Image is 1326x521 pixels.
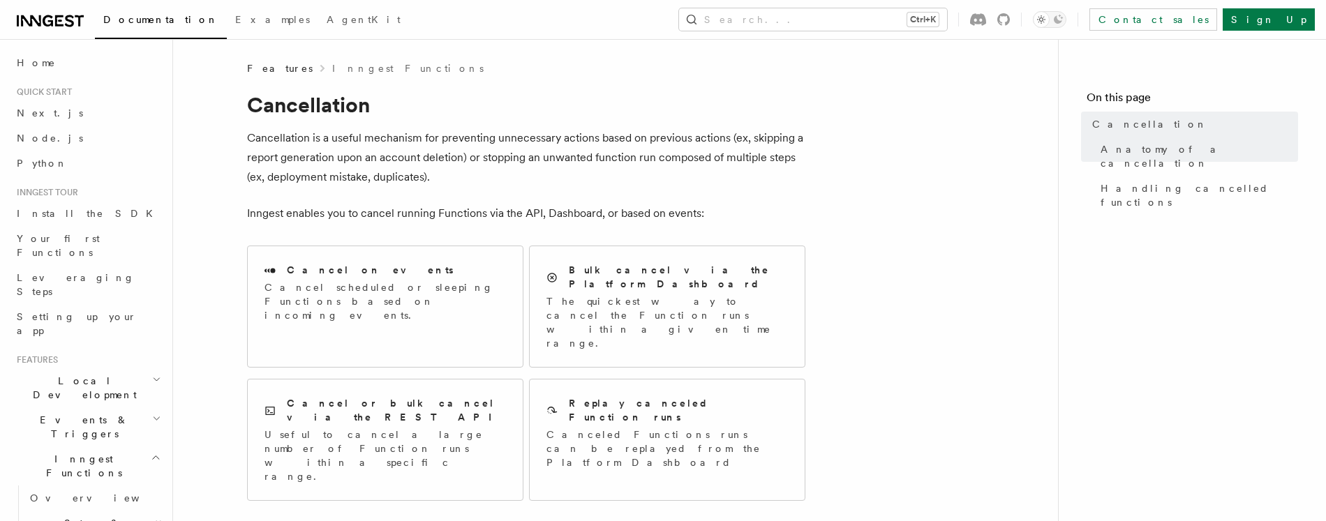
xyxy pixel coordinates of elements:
button: Toggle dark mode [1033,11,1066,28]
span: Local Development [11,374,152,402]
a: Inngest Functions [332,61,484,75]
button: Events & Triggers [11,407,164,446]
a: Python [11,151,164,176]
a: Node.js [11,126,164,151]
span: Next.js [17,107,83,119]
a: Cancellation [1087,112,1298,137]
button: Local Development [11,368,164,407]
button: Search...Ctrl+K [679,8,947,31]
a: AgentKit [318,4,409,38]
a: Your first Functions [11,226,164,265]
a: Setting up your app [11,304,164,343]
span: Handling cancelled functions [1101,181,1298,209]
a: Install the SDK [11,201,164,226]
button: Inngest Functions [11,446,164,485]
span: Features [247,61,313,75]
a: Replay canceled Function runsCanceled Functions runs can be replayed from the Platform Dashboard [529,379,805,501]
span: Features [11,354,58,365]
a: Sign Up [1223,8,1315,31]
span: Node.js [17,133,83,144]
span: Examples [235,14,310,25]
span: Documentation [103,14,218,25]
span: Setting up your app [17,311,137,336]
a: Handling cancelled functions [1095,176,1298,215]
span: Leveraging Steps [17,272,135,297]
a: Contact sales [1089,8,1217,31]
a: Cancel on eventsCancel scheduled or sleeping Functions based on incoming events. [247,246,523,368]
a: Documentation [95,4,227,39]
h2: Replay canceled Function runs [569,396,788,424]
p: Inngest enables you to cancel running Functions via the API, Dashboard, or based on events: [247,204,805,223]
p: Cancellation is a useful mechanism for preventing unnecessary actions based on previous actions (... [247,128,805,187]
a: Leveraging Steps [11,265,164,304]
span: Install the SDK [17,208,161,219]
span: Inngest Functions [11,452,151,480]
a: Examples [227,4,318,38]
p: Cancel scheduled or sleeping Functions based on incoming events. [265,280,506,322]
span: Home [17,56,56,70]
a: Cancel or bulk cancel via the REST APIUseful to cancel a large number of Function runs within a s... [247,379,523,501]
h1: Cancellation [247,92,805,117]
span: Cancellation [1092,117,1207,131]
span: AgentKit [327,14,401,25]
a: Bulk cancel via the Platform DashboardThe quickest way to cancel the Function runs within a given... [529,246,805,368]
a: Anatomy of a cancellation [1095,137,1298,176]
a: Overview [24,485,164,511]
span: Your first Functions [17,233,100,258]
span: Overview [30,492,174,504]
kbd: Ctrl+K [907,13,939,27]
a: Home [11,50,164,75]
span: Python [17,158,68,169]
span: Quick start [11,86,72,98]
h2: Cancel or bulk cancel via the REST API [287,396,506,424]
p: Canceled Functions runs can be replayed from the Platform Dashboard [546,428,788,469]
h2: Cancel on events [287,263,454,277]
span: Inngest tour [11,187,78,198]
h2: Bulk cancel via the Platform Dashboard [569,263,788,291]
h4: On this page [1087,89,1298,112]
span: Anatomy of a cancellation [1101,142,1298,170]
p: The quickest way to cancel the Function runs within a given time range. [546,294,788,350]
p: Useful to cancel a large number of Function runs within a specific range. [265,428,506,483]
span: Events & Triggers [11,413,152,441]
a: Next.js [11,100,164,126]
